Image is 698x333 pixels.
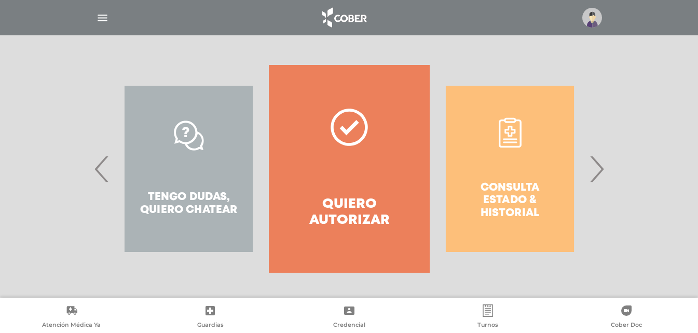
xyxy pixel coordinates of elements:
[477,321,498,330] span: Turnos
[92,141,112,197] span: Previous
[269,65,429,273] a: Quiero autorizar
[586,141,607,197] span: Next
[317,5,371,30] img: logo_cober_home-white.png
[418,304,557,331] a: Turnos
[96,11,109,24] img: Cober_menu-lines-white.svg
[42,321,101,330] span: Atención Médica Ya
[333,321,365,330] span: Credencial
[557,304,696,331] a: Cober Doc
[141,304,279,331] a: Guardias
[197,321,224,330] span: Guardias
[280,304,418,331] a: Credencial
[582,8,602,28] img: profile-placeholder.svg
[288,196,410,229] h4: Quiero autorizar
[611,321,642,330] span: Cober Doc
[2,304,141,331] a: Atención Médica Ya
